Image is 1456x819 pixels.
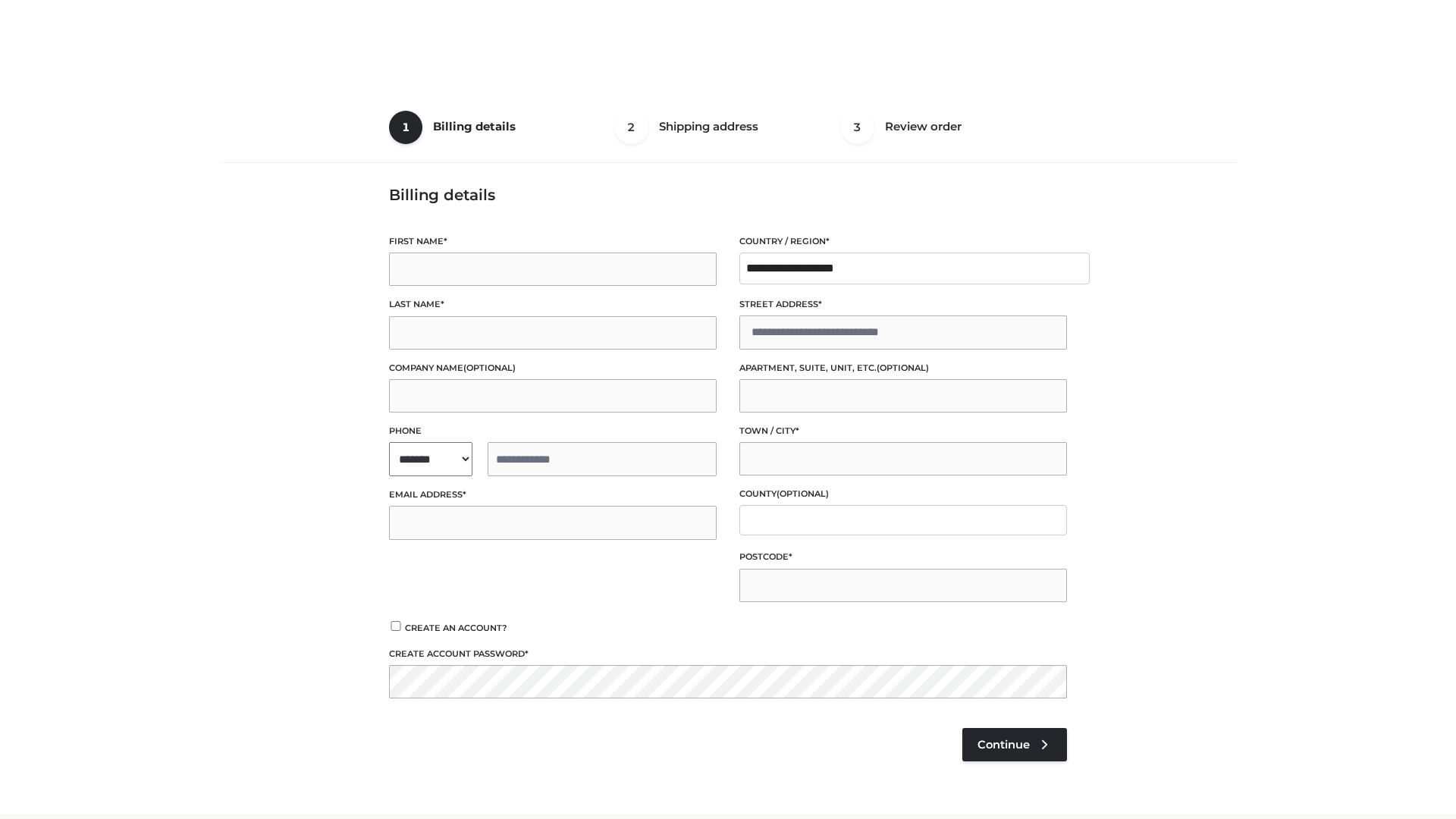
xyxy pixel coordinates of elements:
span: Continue [977,738,1030,752]
span: (optional) [463,362,516,373]
span: 3 [841,111,874,144]
label: County [739,487,1067,501]
span: Review order [885,119,962,133]
label: Email address [389,488,717,502]
span: (optional) [877,362,929,373]
span: Billing details [433,119,516,133]
label: Postcode [739,550,1067,564]
label: Country / Region [739,234,1067,249]
label: First name [389,234,717,249]
span: 1 [389,111,422,144]
label: Street address [739,297,1067,312]
span: Create an account? [405,623,507,633]
label: Last name [389,297,717,312]
label: Town / City [739,424,1067,438]
h3: Billing details [389,186,1067,204]
label: Create account password [389,647,1067,661]
input: Create an account? [389,621,403,631]
span: (optional) [777,488,829,499]
span: 2 [615,111,648,144]
label: Phone [389,424,717,438]
a: Continue [962,728,1067,761]
span: Shipping address [659,119,758,133]
label: Company name [389,361,717,375]
label: Apartment, suite, unit, etc. [739,361,1067,375]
